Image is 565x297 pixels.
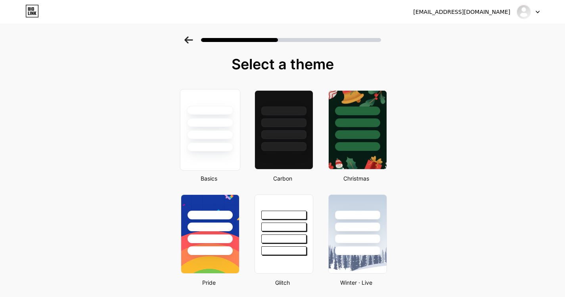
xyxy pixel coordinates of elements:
[516,4,531,19] img: gr8health
[178,174,239,183] div: Basics
[326,278,387,287] div: Winter · Live
[252,174,313,183] div: Carbon
[413,8,510,16] div: [EMAIL_ADDRESS][DOMAIN_NAME]
[178,278,239,287] div: Pride
[326,174,387,183] div: Christmas
[178,56,388,72] div: Select a theme
[252,278,313,287] div: Glitch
